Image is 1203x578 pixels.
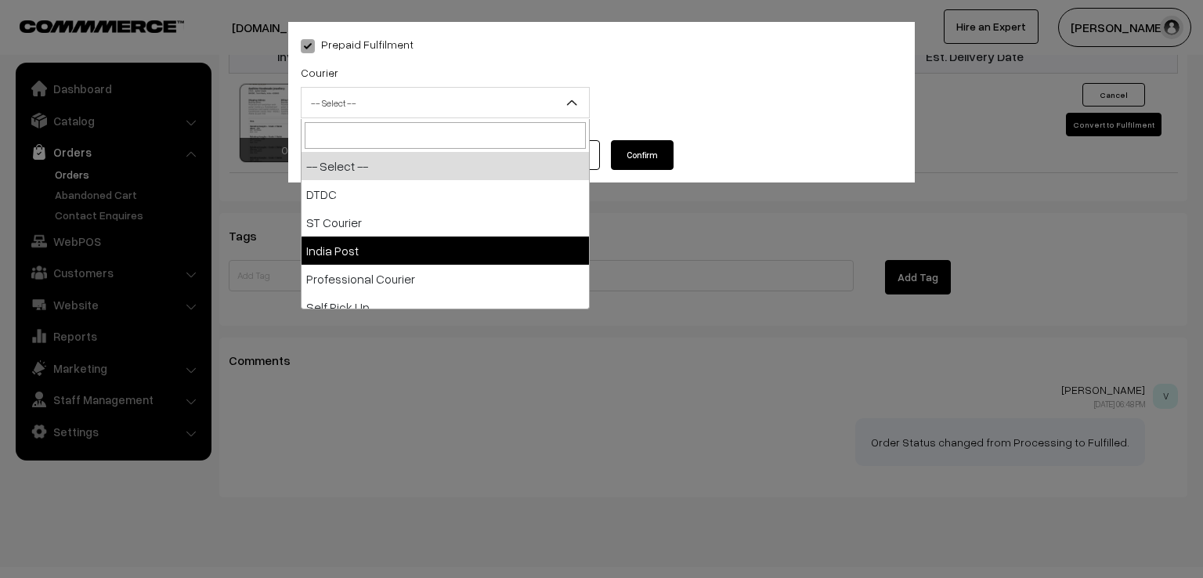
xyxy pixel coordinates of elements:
[302,152,589,180] li: -- Select --
[302,265,589,293] li: Professional Courier
[302,89,589,117] span: -- Select --
[611,140,674,170] button: Confirm
[301,64,338,81] label: Courier
[301,36,414,52] label: Prepaid Fulfilment
[302,180,589,208] li: DTDC
[301,87,590,118] span: -- Select --
[302,237,589,265] li: India Post
[302,293,589,321] li: Self Pick Up
[302,208,589,237] li: ST Courier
